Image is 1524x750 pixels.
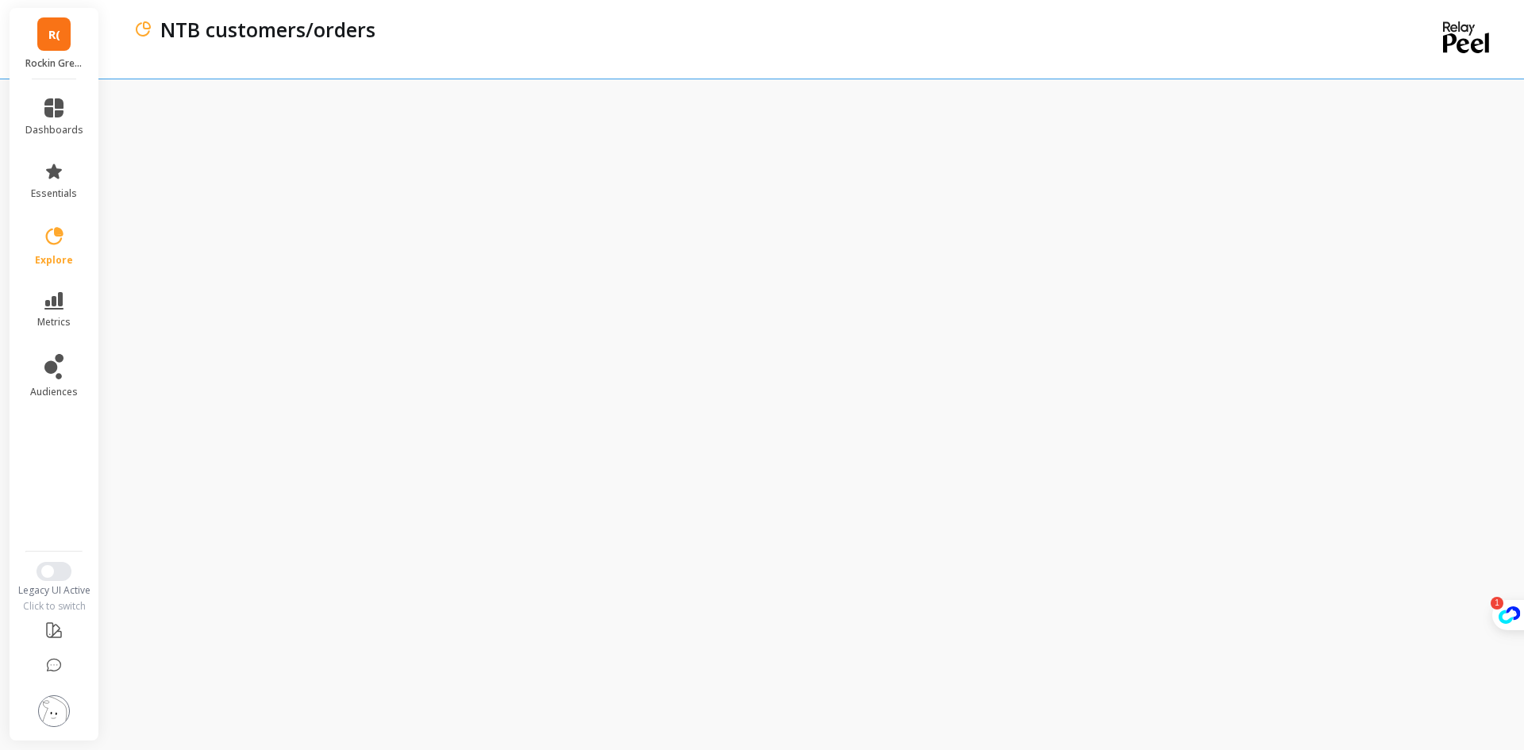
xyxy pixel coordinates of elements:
iframe: Omni Embed [108,76,1524,750]
button: Switch to New UI [37,562,71,581]
span: metrics [37,316,71,329]
span: dashboards [25,124,83,137]
p: Rockin Green (Essor) [25,57,83,70]
p: NTB customers/orders [160,16,375,43]
span: explore [35,254,73,267]
span: essentials [31,187,77,200]
div: Legacy UI Active [10,584,99,597]
img: profile picture [38,695,70,727]
img: header icon [133,20,152,39]
span: R( [48,25,60,44]
span: audiences [30,386,78,398]
div: Click to switch [10,600,99,613]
